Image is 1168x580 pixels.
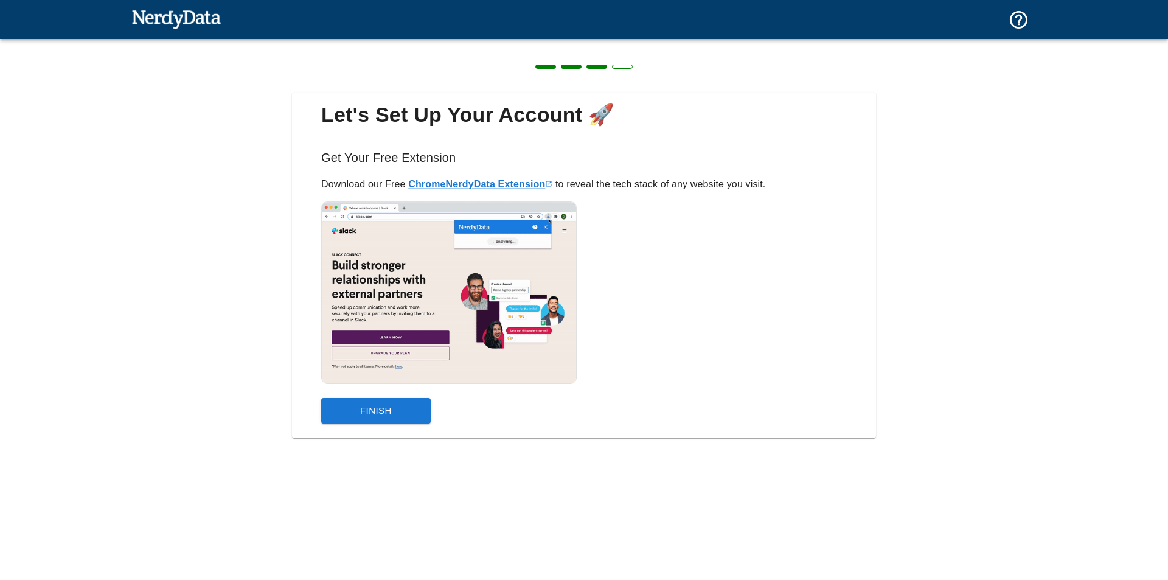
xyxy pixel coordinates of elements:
a: ChromeNerdyData Extension [408,179,552,189]
button: Support and Documentation [1001,2,1037,38]
p: Download our Free to reveal the tech stack of any website you visit. [321,177,847,192]
h6: Get Your Free Extension [302,148,866,177]
img: NerdyData.com [131,7,221,31]
span: Let's Set Up Your Account 🚀 [302,102,866,128]
button: Finish [321,398,431,424]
